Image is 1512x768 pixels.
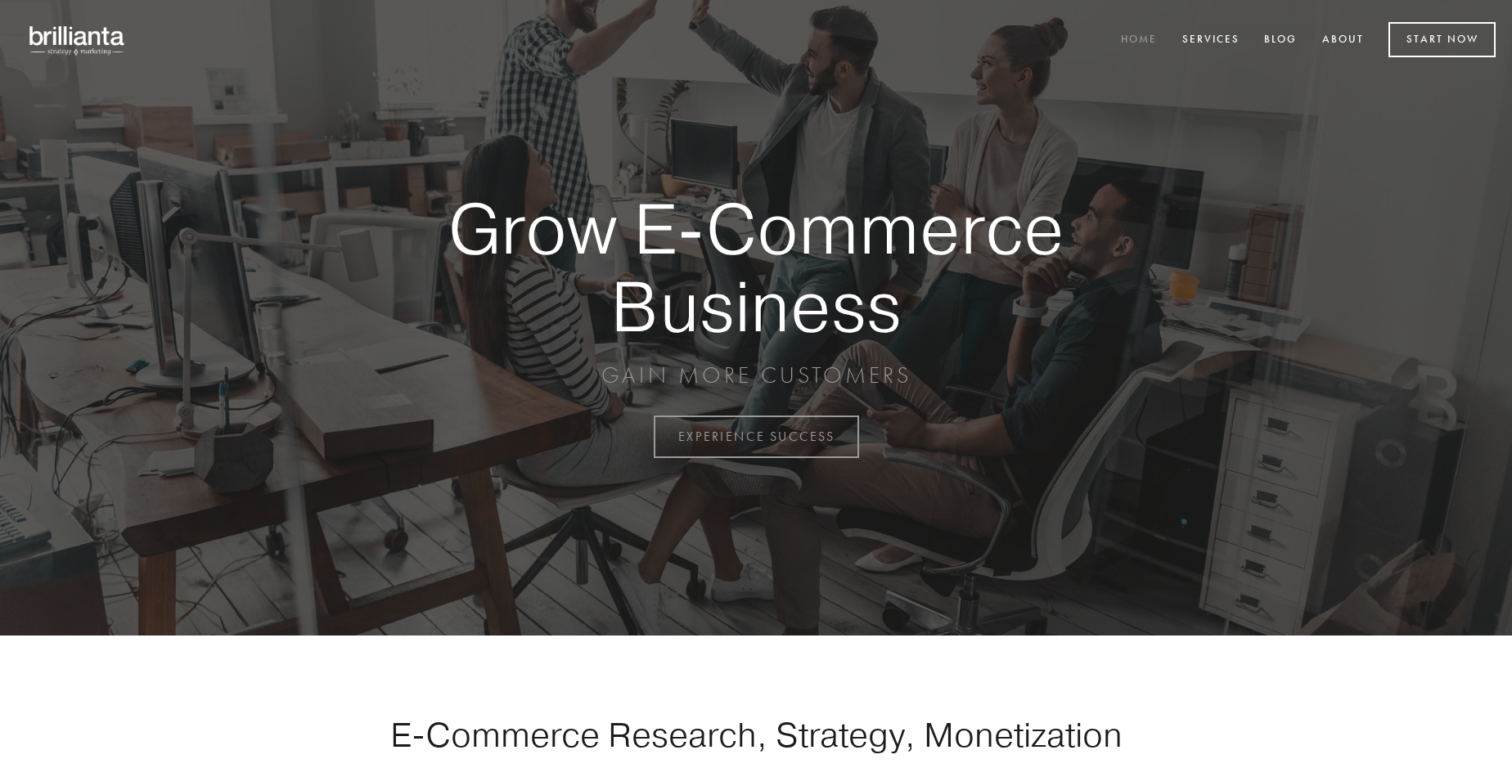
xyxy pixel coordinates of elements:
a: About [1312,27,1375,54]
a: Start Now [1388,22,1496,57]
h1: E-Commerce Research, Strategy, Monetization [339,714,1173,755]
strong: Grow E-Commerce Business [391,190,1121,344]
a: EXPERIENCE SUCCESS [654,415,859,458]
img: brillianta - research, strategy, marketing [16,16,139,64]
a: Home [1110,27,1168,54]
a: Blog [1253,27,1307,54]
a: Services [1172,27,1250,54]
p: GAIN MORE CUSTOMERS [391,361,1121,390]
